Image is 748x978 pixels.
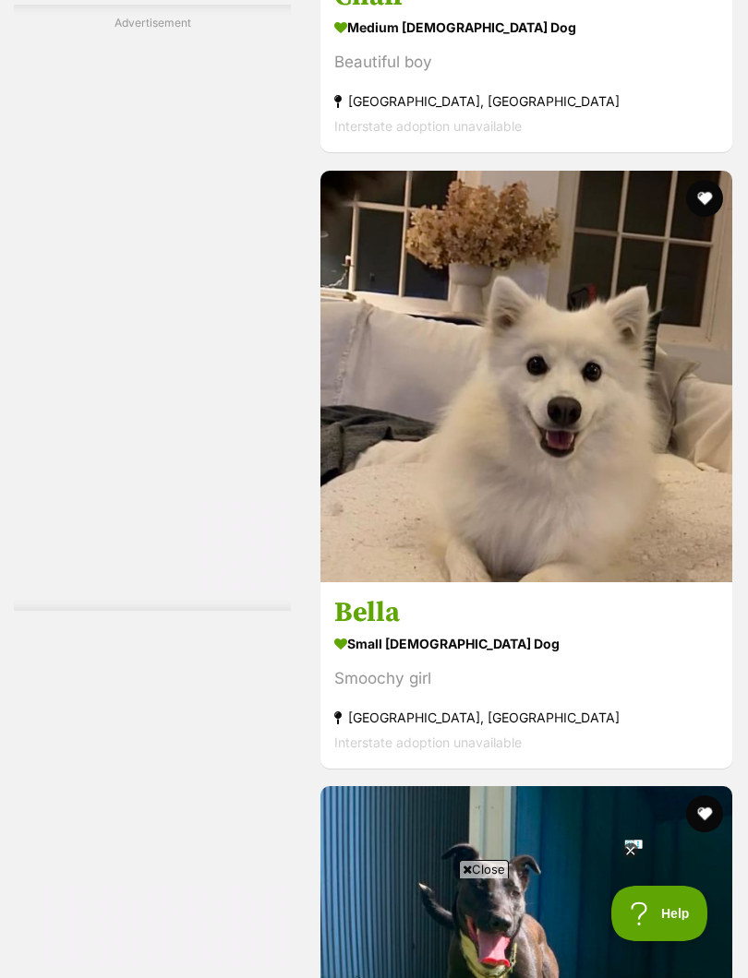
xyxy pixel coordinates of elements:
div: Beautiful boy [334,51,718,76]
iframe: Help Scout Beacon - Open [611,886,711,941]
button: favourite [686,180,723,217]
strong: small [DEMOGRAPHIC_DATA] Dog [334,630,718,657]
strong: medium [DEMOGRAPHIC_DATA] Dog [334,15,718,42]
strong: [GEOGRAPHIC_DATA], [GEOGRAPHIC_DATA] [334,705,718,730]
a: Bella small [DEMOGRAPHIC_DATA] Dog Smoochy girl [GEOGRAPHIC_DATA], [GEOGRAPHIC_DATA] Interstate a... [320,581,732,769]
span: Interstate adoption unavailable [334,119,522,135]
strong: [GEOGRAPHIC_DATA], [GEOGRAPHIC_DATA] [334,89,718,114]
iframe: Advertisement [14,39,291,592]
img: Bella - Japanese Spitz Dog [320,171,732,582]
button: favourite [686,795,723,832]
iframe: Advertisement [38,886,710,969]
h3: Bella [334,595,718,630]
div: Smoochy girl [334,666,718,691]
div: Advertisement [14,5,291,611]
span: Interstate adoption unavailable [334,734,522,750]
